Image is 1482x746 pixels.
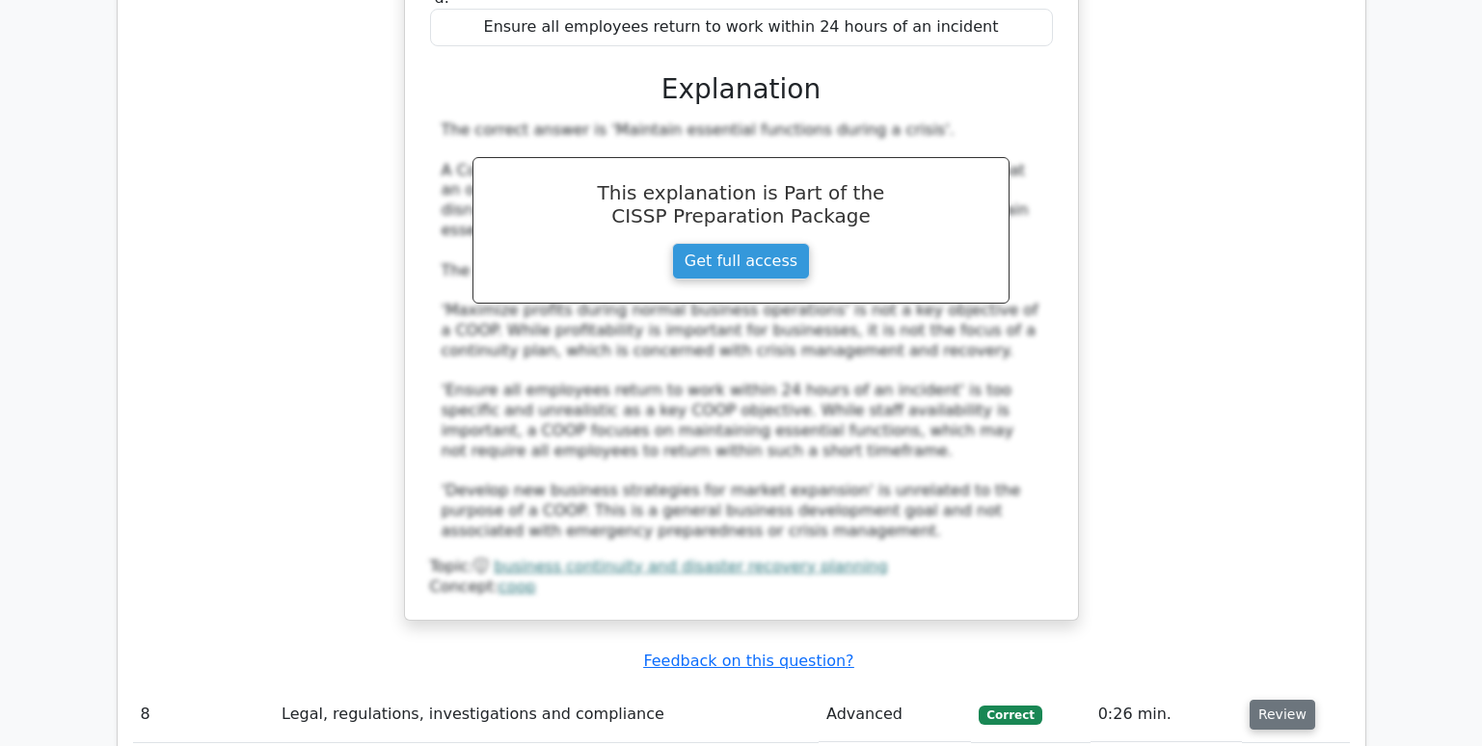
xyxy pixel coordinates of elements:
[1091,687,1242,742] td: 0:26 min.
[672,243,810,280] a: Get full access
[430,9,1053,46] div: Ensure all employees return to work within 24 hours of an incident
[442,73,1041,106] h3: Explanation
[643,652,853,670] a: Feedback on this question?
[494,557,887,575] a: business continuity and disaster recovery planning
[1250,700,1315,730] button: Review
[430,557,1053,577] div: Topic:
[430,577,1053,598] div: Concept:
[979,706,1041,725] span: Correct
[498,577,536,596] a: coop
[819,687,971,742] td: Advanced
[274,687,819,742] td: Legal, regulations, investigations and compliance
[442,120,1041,542] div: The correct answer is 'Maintain essential functions during a crisis'. A Continuity of Operations ...
[133,687,275,742] td: 8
